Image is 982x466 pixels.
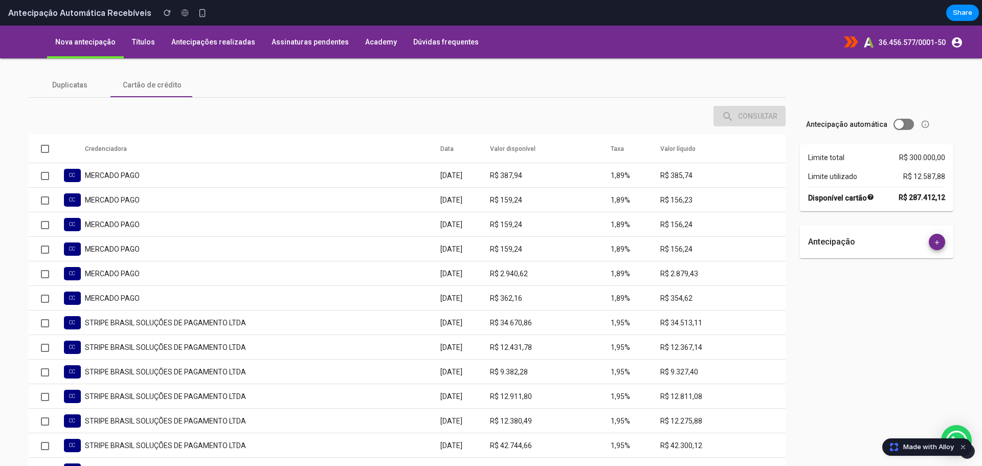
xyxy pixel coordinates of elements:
td: [DATE] [440,260,490,285]
td: [DATE] [440,162,490,187]
span: Assinaturas pendentes [272,12,349,20]
td: R$ 42.300,12 [660,408,786,432]
div: STRIPE BRASIL SOLUÇÕES DE PAGAMENTO LTDA [85,366,440,376]
div: CC [64,389,81,402]
div: STRIPE BRASIL SOLUÇÕES DE PAGAMENTO LTDA [85,415,440,425]
div: CC [64,413,81,427]
div: MERCADO PAGO [85,145,440,155]
span: 1,89% [611,146,630,154]
td: R$ 9.382,28 [490,334,611,359]
img: tiflux.png [844,11,858,23]
button: Toggle antecipação automática [894,93,914,104]
span: 1,95% [611,342,630,350]
span: Made with Alloy [903,442,954,452]
button: Valor líquido [660,118,696,128]
mat-icon: help [867,166,874,176]
td: R$ 159,24 [490,162,611,187]
button: Dismiss watermark [957,441,969,453]
div: MERCADO PAGO [85,218,440,229]
td: R$ 9.327,40 [660,334,786,359]
div: CC [64,438,81,451]
strong: Disponível cartão [808,166,874,177]
span: Antecipação [808,211,855,221]
img: fallback.png [16,6,47,27]
div: MERCADO PAGO [85,194,440,204]
span: Share [953,8,972,18]
span: 1,89% [611,269,630,277]
div: CC [64,340,81,353]
span: 36.456.577/0001-50 [879,13,946,21]
div: CC [64,192,81,206]
button: add [929,208,945,225]
div: STRIPE BRASIL SOLUÇÕES DE PAGAMENTO LTDA [85,317,440,327]
td: [DATE] [440,138,490,162]
td: R$ 42.744,66 [490,408,611,432]
td: R$ 385,74 [660,138,786,162]
td: [DATE] [440,211,490,236]
h2: Antecipação Automática Recebíveis [4,7,151,19]
span: Academy [365,12,397,20]
td: R$ 2.879,43 [660,236,786,260]
button: Share [946,5,979,21]
button: Taxa [611,118,624,128]
mat-icon: search [722,85,734,97]
span: R$ 12.587,88 [903,146,945,156]
td: [DATE] [440,359,490,383]
div: STRIPE BRASIL SOLUÇÕES DE PAGAMENTO LTDA [85,390,440,401]
div: CC [64,217,81,230]
td: R$ 34.513,11 [660,285,786,309]
button: Credenciadora [85,118,127,128]
div: CC [64,315,81,328]
td: [DATE] [440,236,490,260]
td: R$ 34.670,86 [490,285,611,309]
td: R$ 12.380,49 [490,383,611,408]
div: CC [64,143,81,157]
td: R$ 22.577,20 [490,432,611,457]
td: R$ 2.940,62 [490,236,611,260]
div: MERCADO PAGO [85,169,440,180]
span: 1,89% [611,219,630,228]
div: Limite utilizado [808,146,945,156]
td: R$ 156,24 [660,187,786,211]
td: R$ 12.911,80 [490,359,611,383]
td: R$ 159,24 [490,187,611,211]
td: R$ 354,62 [660,260,786,285]
span: Duplicatas [52,54,87,64]
td: [DATE] [440,432,490,457]
span: Dúvidas frequentes [413,12,479,20]
td: [DATE] [440,285,490,309]
span: 1,95% [611,416,630,424]
span: Antecipação automática [806,94,887,104]
span: CONSULTAR [722,86,777,95]
span: 1,89% [611,244,630,252]
span: Títulos [132,12,155,20]
div: STRIPE BRASIL SOLUÇÕES DE PAGAMENTO LTDA [85,292,440,302]
td: R$ 387,94 [490,138,611,162]
button: Valor disponível [490,118,535,128]
span: R$ 300.000,00 [899,127,945,137]
mat-icon: add [931,213,943,226]
td: R$ 159,24 [490,211,611,236]
div: CC [64,168,81,181]
span: 1,95% [611,367,630,375]
td: [DATE] [440,334,490,359]
td: R$ 12.811,08 [660,359,786,383]
a: Made with Alloy [883,442,955,452]
div: MERCADO PAGO [85,268,440,278]
div: CC [64,241,81,255]
button: Data [440,118,454,128]
td: [DATE] [440,309,490,334]
td: [DATE] [440,408,490,432]
div: STRIPE BRASIL SOLUÇÕES DE PAGAMENTO LTDA [85,439,440,450]
td: R$ 156,24 [660,211,786,236]
span: Cartão de crédito [123,54,182,64]
td: [DATE] [440,187,490,211]
strong: R$ 287.412,12 [899,167,945,177]
div: MERCADO PAGO [85,243,440,253]
span: 1,95% [611,391,630,400]
mat-icon: account_circle [951,11,963,23]
td: [DATE] [440,383,490,408]
div: CC [64,364,81,378]
div: Limite total [808,127,945,137]
span: 1,95% [611,293,630,301]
